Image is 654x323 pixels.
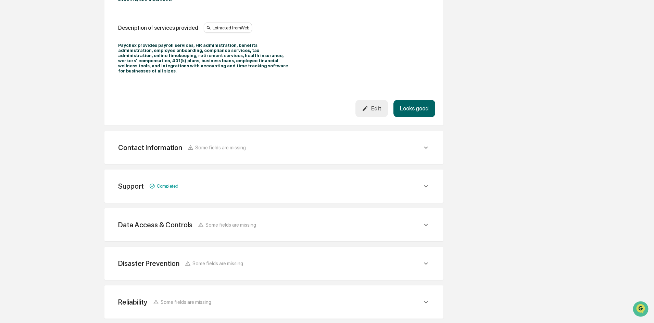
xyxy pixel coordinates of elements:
button: Edit [355,100,388,117]
span: Some fields are missing [161,299,211,305]
div: 🖐️ [7,87,12,92]
span: Some fields are missing [192,260,243,266]
span: Some fields are missing [195,145,246,150]
div: Edit [362,105,381,112]
div: Data Access & Controls [118,220,192,229]
div: We're available if you need us! [23,59,87,65]
span: Completed [157,184,178,189]
a: 🖐️Preclearance [4,83,47,96]
a: Powered byPylon [48,116,83,121]
div: Start new chat [23,52,112,59]
span: Data Lookup [14,99,43,106]
div: 🗄️ [50,87,55,92]
button: Start new chat [116,54,125,63]
p: . [118,43,289,73]
div: Data Access & ControlsSome fields are missing [113,216,435,233]
div: 🔎 [7,100,12,105]
a: 🗄️Attestations [47,83,88,96]
div: Extracted from Web [204,23,252,33]
div: Contact Information [118,143,182,152]
button: Looks good [393,100,435,117]
div: Disaster Prevention [118,259,179,268]
div: Disaster PreventionSome fields are missing [113,255,435,272]
strong: Paychex provides payroll services, HR administration, benefits administration, employee onboardin... [118,43,288,73]
span: Preclearance [14,86,44,93]
a: 🔎Data Lookup [4,96,46,109]
div: Support [118,182,144,190]
p: How can we help? [7,14,125,25]
span: Attestations [56,86,85,93]
div: Reliability [118,298,148,306]
span: Pylon [68,116,83,121]
iframe: Open customer support [632,300,651,319]
div: Description of services provided [118,25,198,31]
div: ReliabilitySome fields are missing [113,294,435,310]
div: Contact InformationSome fields are missing [113,139,435,156]
img: 1746055101610-c473b297-6a78-478c-a979-82029cc54cd1 [7,52,19,65]
div: SupportCompleted [113,178,435,194]
span: Some fields are missing [205,222,256,228]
